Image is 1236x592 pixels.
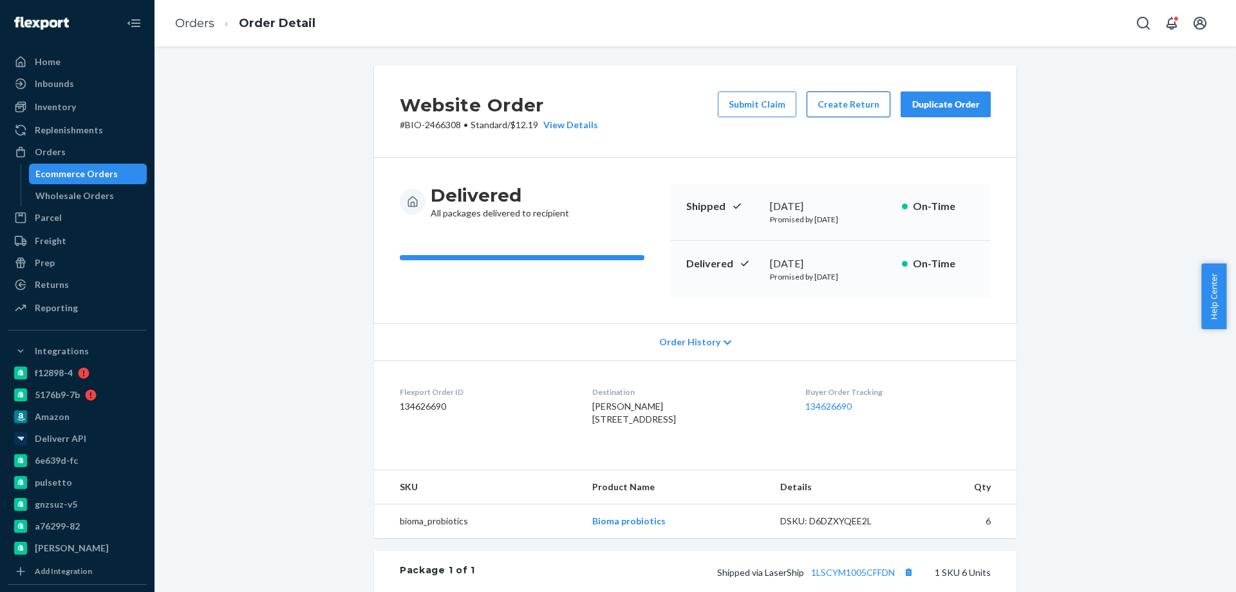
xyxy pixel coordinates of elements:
a: a76299-82 [8,516,147,537]
dt: Destination [592,387,784,397]
a: Inventory [8,97,147,117]
a: 5176b9-7b [8,385,147,405]
div: f12898-4 [35,367,73,379]
th: Details [770,470,912,504]
a: 6e639d-fc [8,450,147,471]
a: Bioma probiotics [592,515,666,526]
button: Close Navigation [121,10,147,36]
p: # BIO-2466308 / $12.19 [400,119,598,131]
span: Order History [659,336,720,349]
div: Add Integration [35,566,92,577]
div: Wholesale Orders [35,189,114,202]
button: Open Search Box [1130,10,1156,36]
div: Returns [35,278,69,291]
div: Integrations [35,345,89,358]
button: Create Return [807,91,890,117]
div: Amazon [35,410,70,423]
div: Inbounds [35,77,74,90]
a: Deliverr API [8,428,147,449]
p: On-Time [913,256,975,271]
div: Inventory [35,100,76,113]
div: Duplicate Order [912,98,980,111]
span: Standard [471,119,507,130]
a: pulsetto [8,472,147,493]
a: Ecommerce Orders [29,164,147,184]
div: a76299-82 [35,520,80,533]
a: Orders [175,16,214,30]
button: Copy tracking number [900,564,917,580]
a: Prep [8,253,147,273]
div: 5176b9-7b [35,388,80,401]
div: Ecommerce Orders [35,167,118,180]
img: Flexport logo [14,17,69,30]
button: Submit Claim [718,91,796,117]
div: All packages delivered to recipient [431,184,569,220]
a: Parcel [8,207,147,228]
button: Help Center [1201,263,1226,329]
dt: Buyer Order Tracking [805,387,991,397]
div: [DATE] [770,256,892,271]
ol: breadcrumbs [165,5,326,43]
a: Replenishments [8,120,147,140]
div: Parcel [35,211,62,224]
th: SKU [374,470,582,504]
dt: Flexport Order ID [400,387,572,397]
div: Package 1 of 1 [400,564,475,580]
a: 1LSCYM1005CFFDN [811,567,895,578]
span: • [464,119,468,130]
div: Freight [35,234,66,247]
a: Reporting [8,298,147,318]
th: Product Name [582,470,769,504]
a: 134626690 [805,401,852,412]
a: [PERSON_NAME] [8,538,147,559]
button: Open account menu [1187,10,1213,36]
a: Add Integration [8,564,147,579]
button: Open notifications [1159,10,1184,36]
p: Promised by [DATE] [770,214,892,225]
div: Deliverr API [35,432,86,445]
a: Amazon [8,406,147,427]
div: 6e639d-fc [35,454,78,467]
div: gnzsuz-v5 [35,498,77,511]
a: Inbounds [8,73,147,94]
div: pulsetto [35,476,72,489]
th: Qty [911,470,1016,504]
div: [DATE] [770,199,892,214]
h2: Website Order [400,91,598,119]
p: Delivered [686,256,760,271]
a: Wholesale Orders [29,186,147,206]
span: Shipped via LaserShip [717,567,917,578]
td: 6 [911,504,1016,539]
p: Promised by [DATE] [770,271,892,282]
div: Replenishments [35,124,103,137]
a: Freight [8,231,147,251]
span: [PERSON_NAME] [STREET_ADDRESS] [592,401,676,425]
div: DSKU: D6DZXYQEE2L [780,515,901,528]
div: [PERSON_NAME] [35,542,109,555]
button: View Details [538,119,598,131]
h3: Delivered [431,184,569,207]
div: Orders [35,146,66,158]
td: bioma_probiotics [374,504,582,539]
a: f12898-4 [8,363,147,383]
a: Returns [8,274,147,295]
a: Orders [8,142,147,162]
a: gnzsuz-v5 [8,494,147,515]
button: Duplicate Order [901,91,991,117]
button: Integrations [8,341,147,361]
p: Shipped [686,199,760,214]
div: Prep [35,256,55,269]
a: Order Detail [239,16,315,30]
div: Home [35,55,61,68]
a: Home [8,52,147,72]
p: On-Time [913,199,975,214]
div: 1 SKU 6 Units [475,564,991,580]
div: Reporting [35,301,78,314]
dd: 134626690 [400,400,572,413]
